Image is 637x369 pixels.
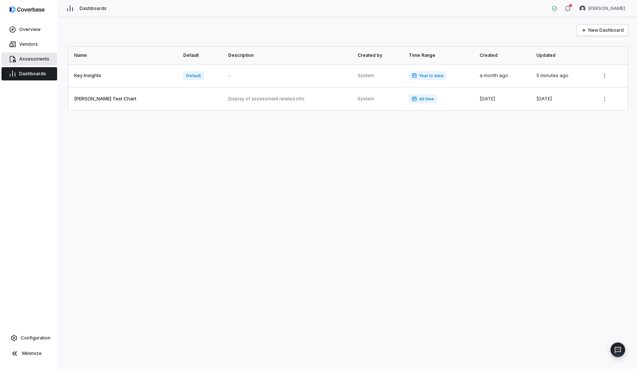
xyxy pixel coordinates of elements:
[3,346,56,361] button: Minimize
[1,38,57,51] a: Vendors
[19,71,46,77] span: Dashboards
[577,25,628,36] button: New Dashboard
[599,70,610,81] button: More actions
[588,6,625,11] span: [PERSON_NAME]
[475,46,532,64] th: Created
[224,46,354,64] th: Description
[1,23,57,36] a: Overview
[532,46,594,64] th: Updated
[10,6,45,13] img: logo-D7KZi-bG.svg
[21,335,51,341] span: Configuration
[3,331,56,345] a: Configuration
[579,6,585,11] img: Garima Dhaundiyal avatar
[19,41,38,47] span: Vendors
[353,46,404,64] th: Created by
[599,93,610,104] button: More actions
[19,56,49,62] span: Assessments
[80,6,107,11] span: Dashboards
[575,3,630,14] button: Garima Dhaundiyal avatar[PERSON_NAME]
[404,46,475,64] th: Time Range
[68,46,179,64] th: Name
[179,46,224,64] th: Default
[22,351,42,356] span: Minimize
[19,27,41,32] span: Overview
[1,67,57,80] a: Dashboards
[1,52,57,66] a: Assessments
